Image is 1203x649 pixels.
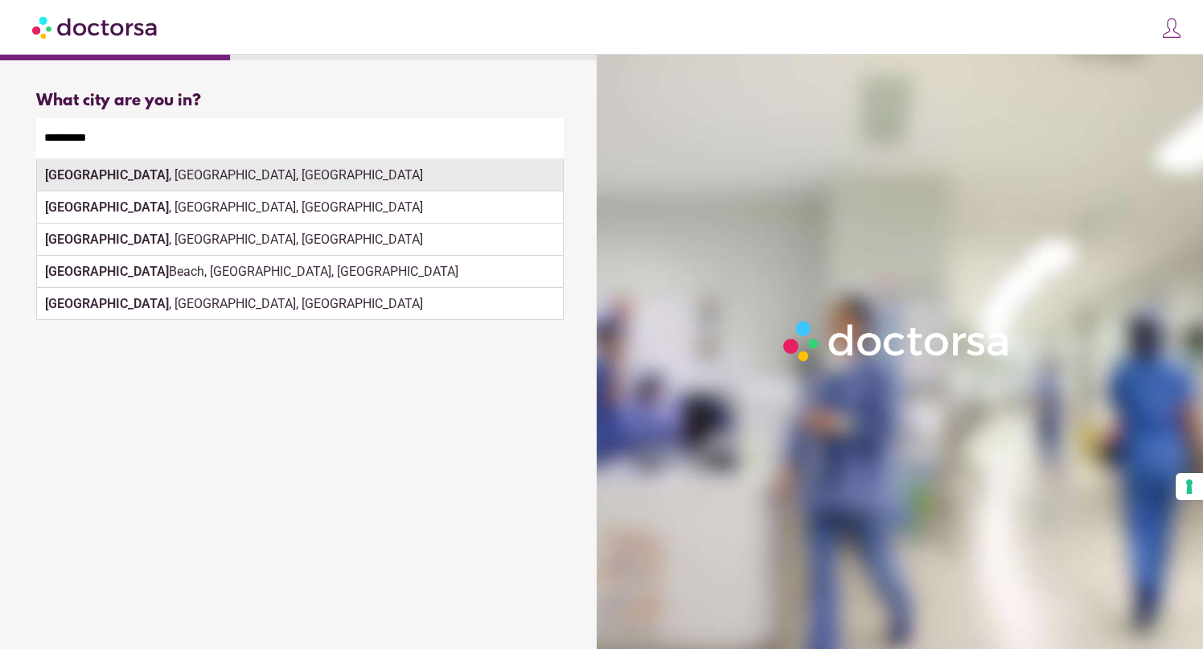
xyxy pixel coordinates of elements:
strong: [GEOGRAPHIC_DATA] [45,264,169,279]
strong: [GEOGRAPHIC_DATA] [45,199,169,215]
div: , [GEOGRAPHIC_DATA], [GEOGRAPHIC_DATA] [37,159,563,191]
div: Make sure the city you pick is where you need assistance. [36,158,564,193]
img: Doctorsa.com [32,9,159,45]
img: icons8-customer-100.png [1160,17,1183,39]
strong: [GEOGRAPHIC_DATA] [45,296,169,311]
img: Logo-Doctorsa-trans-White-partial-flat.png [777,314,1017,368]
strong: [GEOGRAPHIC_DATA] [45,232,169,247]
button: Your consent preferences for tracking technologies [1176,473,1203,500]
div: , [GEOGRAPHIC_DATA], [GEOGRAPHIC_DATA] [37,288,563,320]
strong: [GEOGRAPHIC_DATA] [45,167,169,183]
div: Beach, [GEOGRAPHIC_DATA], [GEOGRAPHIC_DATA] [37,256,563,288]
div: , [GEOGRAPHIC_DATA], [GEOGRAPHIC_DATA] [37,224,563,256]
div: , [GEOGRAPHIC_DATA], [GEOGRAPHIC_DATA] [37,191,563,224]
div: What city are you in? [36,92,564,110]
